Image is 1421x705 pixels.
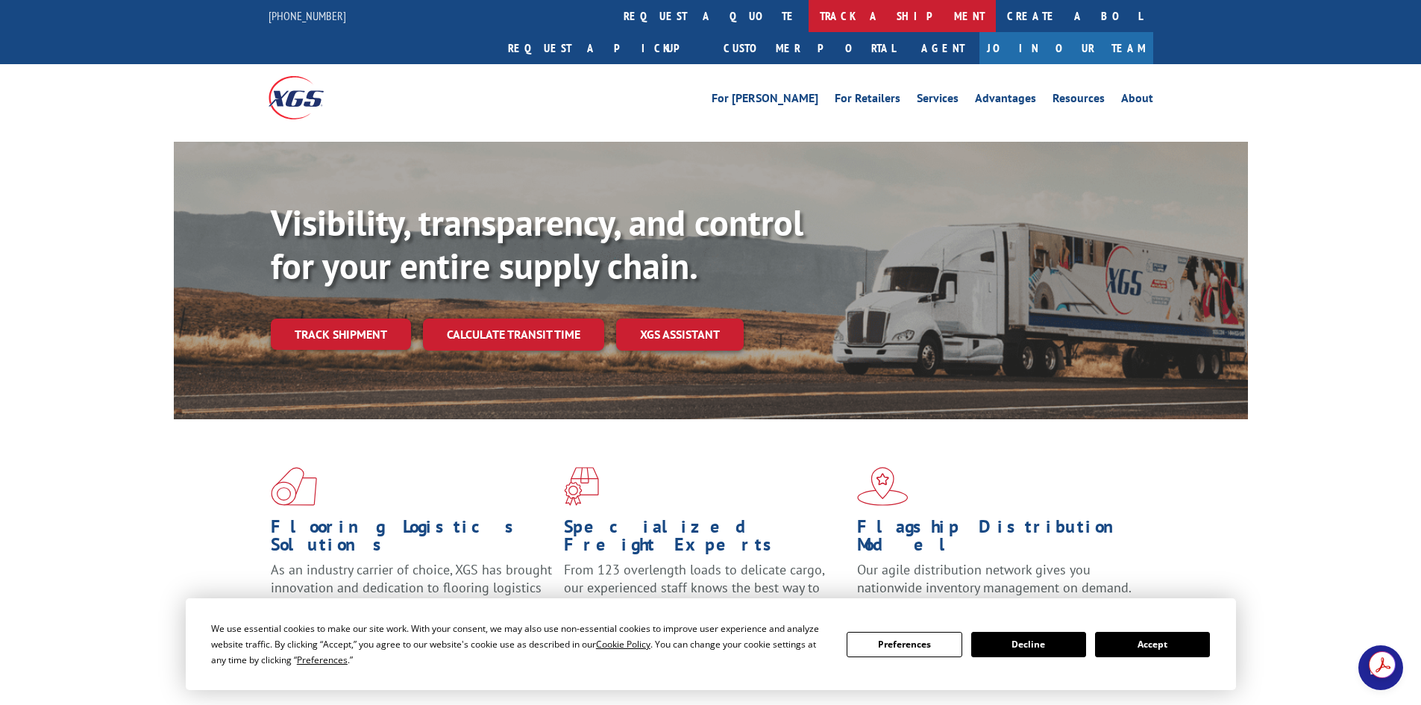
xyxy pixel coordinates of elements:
[835,93,900,109] a: For Retailers
[271,467,317,506] img: xgs-icon-total-supply-chain-intelligence-red
[917,93,959,109] a: Services
[271,319,411,350] a: Track shipment
[712,93,818,109] a: For [PERSON_NAME]
[564,518,846,561] h1: Specialized Freight Experts
[1121,93,1153,109] a: About
[712,32,906,64] a: Customer Portal
[979,32,1153,64] a: Join Our Team
[1095,632,1210,657] button: Accept
[975,93,1036,109] a: Advantages
[857,518,1139,561] h1: Flagship Distribution Model
[971,632,1086,657] button: Decline
[596,638,650,651] span: Cookie Policy
[186,598,1236,690] div: Cookie Consent Prompt
[857,467,909,506] img: xgs-icon-flagship-distribution-model-red
[271,199,803,289] b: Visibility, transparency, and control for your entire supply chain.
[1053,93,1105,109] a: Resources
[847,632,962,657] button: Preferences
[1358,645,1403,690] a: Open chat
[423,319,604,351] a: Calculate transit time
[564,561,846,627] p: From 123 overlength loads to delicate cargo, our experienced staff knows the best way to move you...
[857,561,1132,596] span: Our agile distribution network gives you nationwide inventory management on demand.
[297,654,348,666] span: Preferences
[564,467,599,506] img: xgs-icon-focused-on-flooring-red
[211,621,829,668] div: We use essential cookies to make our site work. With your consent, we may also use non-essential ...
[271,561,552,614] span: As an industry carrier of choice, XGS has brought innovation and dedication to flooring logistics...
[269,8,346,23] a: [PHONE_NUMBER]
[497,32,712,64] a: Request a pickup
[271,518,553,561] h1: Flooring Logistics Solutions
[906,32,979,64] a: Agent
[616,319,744,351] a: XGS ASSISTANT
